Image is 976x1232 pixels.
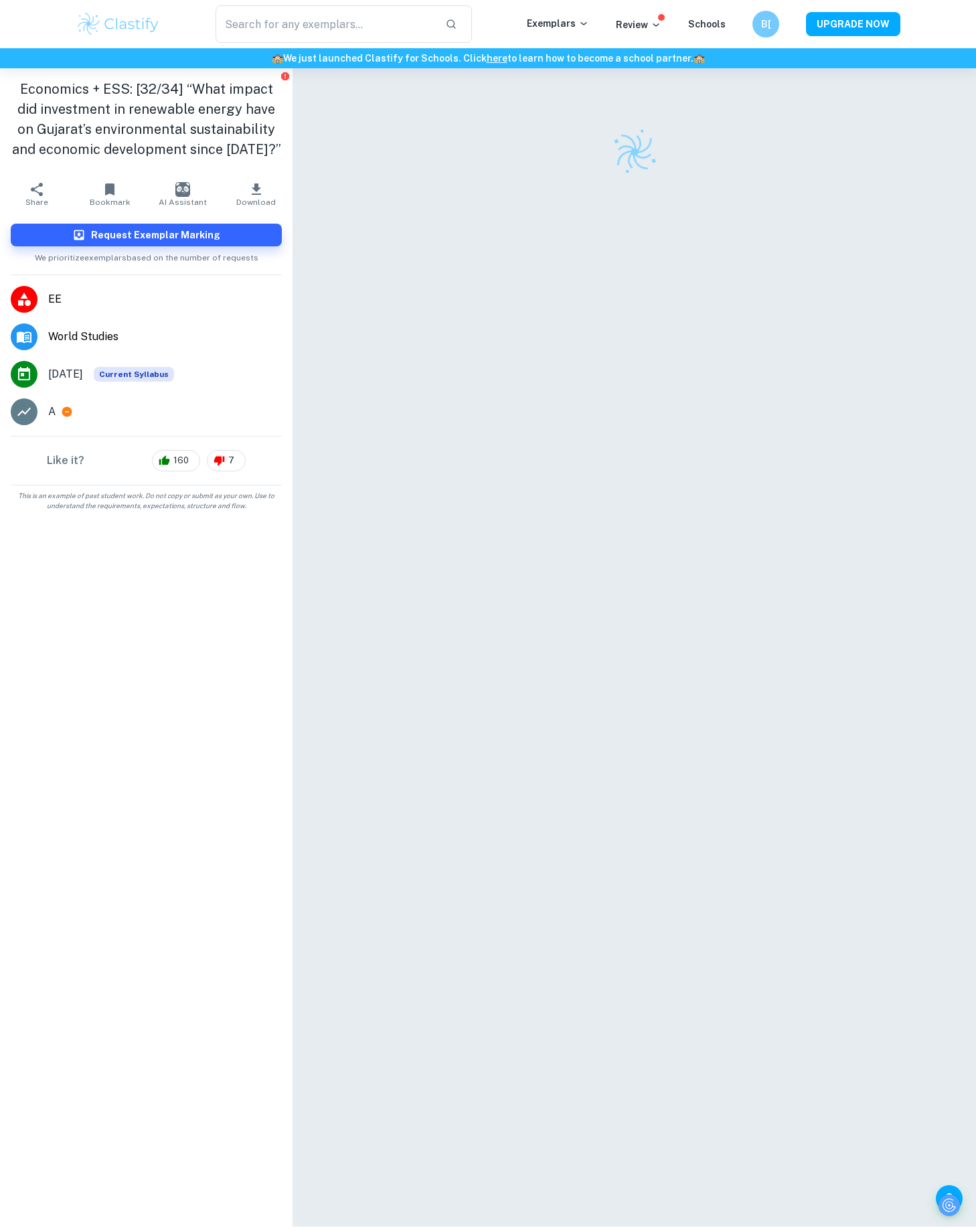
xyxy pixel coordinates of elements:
button: Download [220,175,293,213]
span: 🏫 [694,53,705,64]
span: Current Syllabus [94,367,174,382]
span: Bookmark [90,198,131,207]
span: This is an example of past student work. Do not copy or submit as your own. Use to understand the... [5,491,287,511]
span: Download [236,198,276,207]
span: Share [25,198,48,207]
h6: We just launched Clastify for Schools. Click to learn how to become a school partner. [3,51,973,66]
div: This exemplar is based on the current syllabus. Feel free to refer to it for inspiration/ideas wh... [94,367,174,382]
span: 160 [166,454,196,467]
input: Search for any exemplars... [216,5,434,43]
button: Bookmark [73,175,146,213]
img: Clastify logo [604,121,665,182]
p: Exemplars [527,16,589,31]
div: 7 [207,450,246,471]
span: We prioritize exemplars based on the number of requests [35,246,258,264]
span: 🏫 [272,53,283,64]
h6: Request Exemplar Marking [91,228,220,242]
button: Report issue [280,71,290,81]
span: 7 [221,454,242,467]
span: [DATE] [48,366,83,382]
h6: Like it? [47,453,84,469]
img: Clastify logo [76,11,161,37]
h6: B[ [758,17,774,31]
a: here [487,53,507,64]
div: 160 [152,450,200,471]
button: B[ [752,11,779,37]
span: World Studies [48,329,282,345]
a: Schools [688,19,726,29]
span: EE [48,291,282,307]
button: AI Assistant [147,175,220,213]
h1: Economics + ESS: [32/34] “What impact did investment in renewable energy have on Gujarat’s enviro... [11,79,282,159]
button: Request Exemplar Marking [11,224,282,246]
button: Help and Feedback [936,1185,963,1212]
button: UPGRADE NOW [806,12,900,36]
p: A [48,404,56,420]
p: Review [616,17,661,32]
span: AI Assistant [159,198,207,207]
img: AI Assistant [175,182,190,197]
